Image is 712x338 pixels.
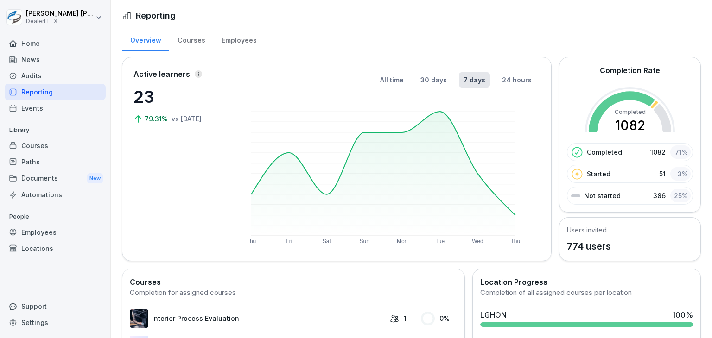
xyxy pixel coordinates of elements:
[130,309,148,328] img: khwf6t635m3uuherk2l21o2v.png
[587,147,622,157] p: Completed
[5,154,106,170] a: Paths
[136,9,176,22] h1: Reporting
[5,314,106,331] a: Settings
[133,69,190,80] p: Active learners
[477,306,697,331] a: LGHON100%
[670,189,691,202] div: 25 %
[567,239,611,253] p: 774 users
[286,238,292,244] text: Fri
[5,170,106,187] a: DocumentsNew
[145,114,170,124] p: 79.31%
[472,238,483,244] text: Wed
[130,276,457,288] h2: Courses
[5,68,106,84] a: Audits
[435,238,445,244] text: Tue
[497,72,536,88] button: 24 hours
[5,240,106,257] a: Locations
[5,209,106,224] p: People
[172,114,202,124] p: vs [DATE]
[130,309,385,328] a: Interior Process Evaluation
[459,72,490,88] button: 7 days
[600,65,660,76] h2: Completion Rate
[404,313,407,323] p: 1
[26,18,94,25] p: DealerFLEX
[587,169,610,179] p: Started
[5,51,106,68] a: News
[480,288,693,298] div: Completion of all assigned courses per location
[670,167,691,181] div: 3 %
[672,309,693,320] div: 100 %
[5,170,106,187] div: Documents
[480,309,507,320] div: LGHON
[511,238,521,244] text: Thu
[5,35,106,51] a: Home
[5,138,106,154] a: Courses
[5,84,106,100] a: Reporting
[247,238,256,244] text: Thu
[360,238,369,244] text: Sun
[416,72,451,88] button: 30 days
[5,187,106,203] a: Automations
[26,10,94,18] p: [PERSON_NAME] [PERSON_NAME]
[375,72,408,88] button: All time
[169,27,213,51] a: Courses
[480,276,693,288] h2: Location Progress
[421,312,457,325] div: 0 %
[670,145,691,159] div: 71 %
[653,191,666,200] p: 386
[5,123,106,138] p: Library
[122,27,169,51] a: Overview
[5,298,106,314] div: Support
[130,288,457,298] div: Completion for assigned courses
[584,191,621,200] p: Not started
[323,238,331,244] text: Sat
[659,169,666,179] p: 51
[5,100,106,116] a: Events
[87,173,103,184] div: New
[5,224,106,240] a: Employees
[133,84,226,109] p: 23
[397,238,407,244] text: Mon
[650,147,666,157] p: 1082
[213,27,265,51] a: Employees
[567,225,611,235] h5: Users invited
